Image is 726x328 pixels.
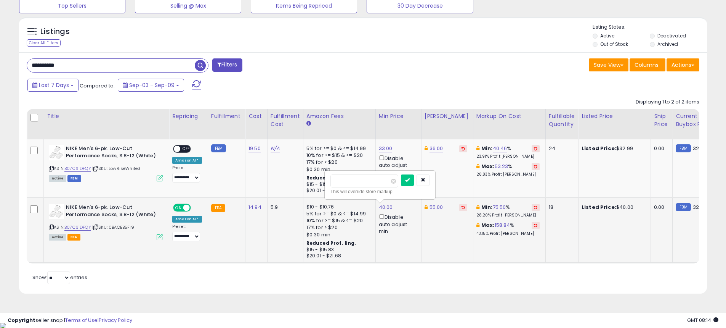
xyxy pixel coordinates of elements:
p: 43.15% Profit [PERSON_NAME] [476,231,540,236]
small: FBM [211,144,226,152]
button: Filters [212,58,242,72]
div: 5% for >= $0 & <= $14.99 [306,145,370,152]
h5: Listings [40,26,70,37]
small: FBA [211,204,225,212]
p: 28.20% Profit [PERSON_NAME] [476,213,540,218]
div: Listed Price [582,112,647,120]
b: Reduced Prof. Rng. [306,175,356,181]
div: Disable auto adjust min [379,213,415,235]
span: All listings currently available for purchase on Amazon [49,175,66,182]
button: Sep-03 - Sep-09 [118,79,184,92]
button: Columns [630,58,665,71]
b: Listed Price: [582,145,616,152]
div: Amazon AI * [172,157,202,164]
img: 31aPY00ddTL._SL40_.jpg [49,204,64,219]
span: 32.99 [693,204,707,211]
div: [PERSON_NAME] [425,112,470,120]
div: Fulfillment Cost [271,112,300,128]
th: The percentage added to the cost of goods (COGS) that forms the calculator for Min & Max prices. [473,109,545,139]
div: 17% for > $20 [306,224,370,231]
div: Fulfillment [211,112,242,120]
span: Show: entries [32,274,87,281]
strong: Copyright [8,317,35,324]
div: $0.30 min [306,166,370,173]
a: 36.00 [430,145,443,152]
a: 19.50 [248,145,261,152]
div: Ship Price [654,112,669,128]
div: 5.9 [271,204,297,211]
div: $10 - $10.76 [306,204,370,210]
div: 5% for >= $0 & <= $14.99 [306,210,370,217]
div: 18 [549,204,572,211]
p: 28.83% Profit [PERSON_NAME] [476,172,540,177]
div: $0.30 min [306,231,370,238]
a: 14.94 [248,204,261,211]
small: FBM [676,144,691,152]
div: 10% for >= $15 & <= $20 [306,152,370,159]
label: Archived [657,41,678,47]
b: Min: [481,145,493,152]
a: 40.46 [493,145,507,152]
div: $15 - $15.83 [306,181,370,188]
b: Listed Price: [582,204,616,211]
label: Out of Stock [600,41,628,47]
a: 40.00 [379,204,393,211]
span: | SKU: LowRiseWhite3 [92,165,140,171]
div: 10% for >= $15 & <= $20 [306,217,370,224]
a: Privacy Policy [99,317,132,324]
p: Listing States: [593,24,707,31]
div: % [476,163,540,177]
button: Last 7 Days [27,79,79,92]
span: OFF [180,146,192,152]
div: Clear All Filters [27,39,61,47]
a: 53.23 [495,163,508,170]
div: This will override store markup [330,188,430,196]
a: 75.50 [493,204,506,211]
div: $32.99 [582,145,645,152]
div: % [476,204,540,218]
div: % [476,222,540,236]
a: 55.00 [430,204,443,211]
b: Max: [481,221,495,229]
b: Min: [481,204,493,211]
span: FBA [67,234,80,241]
div: 17% for > $20 [306,159,370,166]
span: Last 7 Days [39,81,69,89]
span: | SKU: 0BACEB5F19 [92,224,134,230]
div: $20.01 - $21.68 [306,187,370,194]
div: $15 - $15.83 [306,247,370,253]
p: 23.91% Profit [PERSON_NAME] [476,154,540,159]
div: Preset: [172,224,202,241]
div: Preset: [172,165,202,183]
div: Amazon AI * [172,216,202,223]
span: OFF [190,205,202,211]
div: Min Price [379,112,418,120]
span: FBM [67,175,81,182]
b: NIKE Men's 6-pk. Low-Cut Performance Socks, S 8-12 (White) [66,204,159,220]
b: Reduced Prof. Rng. [306,240,356,246]
a: B07C61DFQY [64,165,91,172]
span: Sep-03 - Sep-09 [129,81,175,89]
small: FBM [676,203,691,211]
b: Max: [481,163,495,170]
div: Amazon Fees [306,112,372,120]
a: 33.00 [379,145,393,152]
span: Columns [635,61,659,69]
span: 2025-09-17 08:14 GMT [687,317,718,324]
div: ASIN: [49,145,163,181]
a: B07C61DFQY [64,224,91,231]
b: NIKE Men's 6-pk. Low-Cut Performance Socks, S 8-12 (White) [66,145,159,161]
div: seller snap | | [8,317,132,324]
label: Deactivated [657,32,686,39]
a: Terms of Use [65,317,98,324]
span: 32.99 [693,145,707,152]
span: Compared to: [80,82,115,89]
small: Amazon Fees. [306,120,311,127]
div: $40.00 [582,204,645,211]
div: Markup on Cost [476,112,542,120]
div: Fulfillable Quantity [549,112,575,128]
a: N/A [271,145,280,152]
div: Disable auto adjust min [379,154,415,176]
label: Active [600,32,614,39]
div: Cost [248,112,264,120]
